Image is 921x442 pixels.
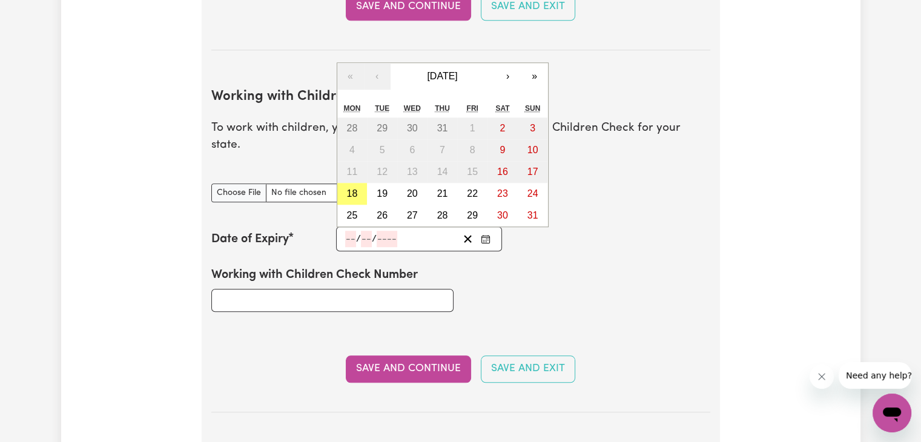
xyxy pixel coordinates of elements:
button: July 28, 2025 [337,117,368,139]
button: August 3, 2025 [518,117,548,139]
button: August 8, 2025 [457,139,487,161]
button: August 28, 2025 [427,205,458,226]
abbr: July 30, 2025 [407,123,418,133]
abbr: August 23, 2025 [497,188,508,199]
iframe: Close message [810,364,834,389]
abbr: August 30, 2025 [497,210,508,220]
abbr: August 29, 2025 [467,210,478,220]
abbr: August 24, 2025 [527,188,538,199]
abbr: Thursday [435,104,450,113]
iframe: Message from company [839,362,911,389]
abbr: August 17, 2025 [527,167,538,177]
button: August 29, 2025 [457,205,487,226]
button: August 20, 2025 [397,183,427,205]
abbr: Friday [466,104,478,113]
abbr: August 19, 2025 [377,188,388,199]
button: › [495,63,521,90]
button: August 18, 2025 [337,183,368,205]
abbr: August 6, 2025 [409,145,415,155]
abbr: August 16, 2025 [497,167,508,177]
abbr: August 12, 2025 [377,167,388,177]
abbr: July 31, 2025 [437,123,448,133]
button: Save and Exit [481,355,575,382]
button: July 31, 2025 [427,117,458,139]
abbr: August 7, 2025 [440,145,445,155]
button: Clear date [458,231,477,247]
abbr: August 22, 2025 [467,188,478,199]
button: August 15, 2025 [457,161,487,183]
abbr: August 26, 2025 [377,210,388,220]
abbr: Sunday [525,104,540,113]
abbr: Saturday [495,104,509,113]
button: August 7, 2025 [427,139,458,161]
input: -- [361,231,372,247]
button: August 27, 2025 [397,205,427,226]
abbr: August 31, 2025 [527,210,538,220]
button: « [337,63,364,90]
button: August 6, 2025 [397,139,427,161]
abbr: Monday [343,104,360,113]
abbr: August 5, 2025 [380,145,385,155]
input: -- [345,231,356,247]
abbr: Wednesday [404,104,421,113]
abbr: August 20, 2025 [407,188,418,199]
button: August 23, 2025 [487,183,518,205]
button: August 13, 2025 [397,161,427,183]
abbr: August 4, 2025 [349,145,355,155]
span: / [372,234,377,245]
abbr: August 25, 2025 [346,210,357,220]
button: Save and Continue [346,355,471,382]
button: August 12, 2025 [367,161,397,183]
abbr: July 29, 2025 [377,123,388,133]
button: August 25, 2025 [337,205,368,226]
button: August 14, 2025 [427,161,458,183]
button: ‹ [364,63,391,90]
input: ---- [377,231,397,247]
button: August 4, 2025 [337,139,368,161]
abbr: August 21, 2025 [437,188,448,199]
button: August 11, 2025 [337,161,368,183]
abbr: July 28, 2025 [346,123,357,133]
abbr: August 27, 2025 [407,210,418,220]
button: August 30, 2025 [487,205,518,226]
label: Date of Expiry [211,230,289,248]
button: » [521,63,548,90]
abbr: August 9, 2025 [500,145,505,155]
span: Need any help? [7,8,73,18]
button: August 26, 2025 [367,205,397,226]
abbr: August 10, 2025 [527,145,538,155]
abbr: August 14, 2025 [437,167,448,177]
button: Enter the Date of Expiry of your Working with Children Check [477,231,494,247]
label: Working with Children Check Number [211,266,418,284]
h2: Working with Children Check [211,89,710,105]
button: July 30, 2025 [397,117,427,139]
p: To work with children, you are required to have a Working with Children Check for your state. [211,120,710,155]
button: July 29, 2025 [367,117,397,139]
abbr: Tuesday [375,104,389,113]
abbr: August 3, 2025 [530,123,535,133]
button: August 2, 2025 [487,117,518,139]
button: August 24, 2025 [518,183,548,205]
button: August 9, 2025 [487,139,518,161]
button: [DATE] [391,63,495,90]
span: [DATE] [427,71,457,81]
abbr: August 18, 2025 [346,188,357,199]
abbr: August 28, 2025 [437,210,448,220]
button: August 19, 2025 [367,183,397,205]
button: August 1, 2025 [457,117,487,139]
button: August 17, 2025 [518,161,548,183]
button: August 21, 2025 [427,183,458,205]
abbr: August 15, 2025 [467,167,478,177]
abbr: August 8, 2025 [470,145,475,155]
abbr: August 1, 2025 [470,123,475,133]
button: August 10, 2025 [518,139,548,161]
abbr: August 13, 2025 [407,167,418,177]
button: August 31, 2025 [518,205,548,226]
abbr: August 2, 2025 [500,123,505,133]
abbr: August 11, 2025 [346,167,357,177]
button: August 16, 2025 [487,161,518,183]
iframe: Button to launch messaging window [873,394,911,432]
span: / [356,234,361,245]
button: August 22, 2025 [457,183,487,205]
button: August 5, 2025 [367,139,397,161]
